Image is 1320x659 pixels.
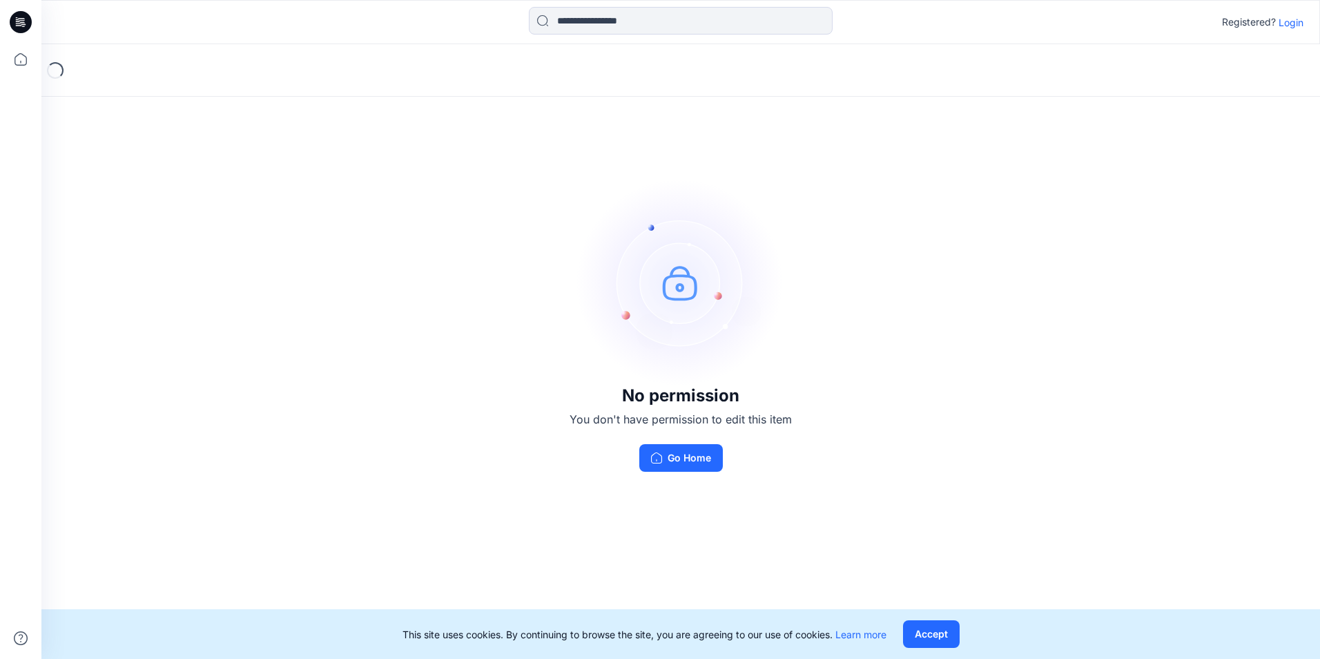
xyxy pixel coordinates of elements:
p: You don't have permission to edit this item [570,411,792,428]
a: Learn more [835,629,886,640]
button: Accept [903,620,960,648]
img: no-perm.svg [577,179,784,386]
p: Registered? [1222,14,1276,30]
h3: No permission [570,386,792,405]
button: Go Home [639,444,723,472]
p: This site uses cookies. By continuing to browse the site, you are agreeing to our use of cookies. [402,627,886,642]
p: Login [1279,15,1303,30]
